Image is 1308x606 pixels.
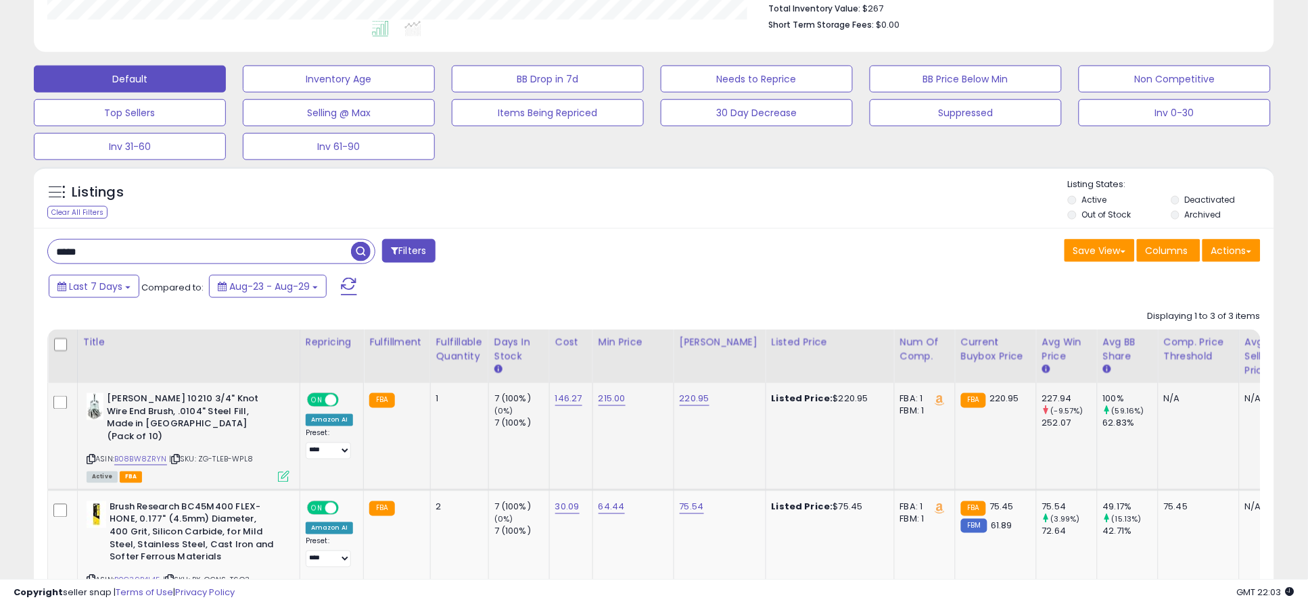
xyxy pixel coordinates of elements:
b: Listed Price: [772,393,833,405]
button: Items Being Repriced [452,99,644,126]
div: Preset: [306,429,353,459]
a: Terms of Use [116,586,173,599]
button: Default [34,66,226,93]
div: Avg Selling Price [1245,335,1294,378]
span: 220.95 [989,393,1019,405]
div: Avg Win Price [1042,335,1092,363]
span: ON [308,395,325,406]
div: 1 [436,393,478,405]
b: Total Inventory Value: [769,3,861,14]
b: [PERSON_NAME] 10210 3/4" Knot Wire End Brush, .0104" Steel Fill, Made in [GEOGRAPHIC_DATA] (Pack ... [107,393,271,447]
div: N/A [1164,393,1229,405]
span: Aug-23 - Aug-29 [229,280,310,293]
small: (-9.57%) [1051,406,1083,417]
div: 72.64 [1042,526,1097,538]
small: (0%) [494,514,513,525]
div: [PERSON_NAME] [680,335,760,349]
p: Listing States: [1068,178,1274,191]
span: FBA [120,472,143,483]
span: Compared to: [141,281,204,294]
small: (0%) [494,406,513,417]
div: Days In Stock [494,335,544,363]
div: N/A [1245,393,1290,405]
a: 30.09 [555,501,580,514]
button: Inv 61-90 [243,133,435,160]
div: Amazon AI [306,414,353,426]
b: Listed Price: [772,501,833,513]
span: Columns [1146,244,1188,257]
button: Non Competitive [1079,66,1271,93]
div: Title [83,335,294,349]
img: 310OTx4LFxL._SL40_.jpg [87,501,106,528]
div: Clear All Filters [47,206,108,219]
div: Amazon AI [306,522,353,534]
div: Comp. Price Threshold [1164,335,1234,363]
a: 146.27 [555,393,582,406]
div: $75.45 [772,501,884,513]
button: BB Drop in 7d [452,66,644,93]
small: Avg Win Price. [1042,363,1050,376]
a: B08BW8ZRYN [114,454,167,465]
button: Inv 0-30 [1079,99,1271,126]
div: 7 (100%) [494,418,549,430]
button: Inv 31-60 [34,133,226,160]
div: Num of Comp. [900,335,950,363]
button: BB Price Below Min [870,66,1062,93]
button: Columns [1137,239,1200,262]
div: Current Buybox Price [961,335,1031,363]
div: Avg BB Share [1103,335,1152,363]
div: Preset: [306,537,353,567]
div: ASIN: [87,393,289,481]
img: 417yjbGpJEL._SL40_.jpg [87,393,103,420]
button: Suppressed [870,99,1062,126]
div: 75.54 [1042,501,1097,513]
a: 220.95 [680,393,709,406]
div: Repricing [306,335,358,349]
small: Avg BB Share. [1103,363,1111,376]
div: 42.71% [1103,526,1158,538]
span: All listings currently available for purchase on Amazon [87,472,118,483]
div: Displaying 1 to 3 of 3 items [1148,310,1261,323]
div: FBM: 1 [900,513,945,526]
div: FBA: 1 [900,501,945,513]
div: 2 [436,501,478,513]
button: Aug-23 - Aug-29 [209,275,327,298]
div: 252.07 [1042,418,1097,430]
button: Selling @ Max [243,99,435,126]
div: N/A [1245,501,1290,513]
div: 49.17% [1103,501,1158,513]
div: 100% [1103,393,1158,405]
div: Listed Price [772,335,889,349]
div: seller snap | | [14,586,235,599]
div: Cost [555,335,587,349]
div: 7 (100%) [494,393,549,405]
button: 30 Day Decrease [661,99,853,126]
small: FBA [369,393,394,408]
div: 7 (100%) [494,501,549,513]
button: Top Sellers [34,99,226,126]
button: Inventory Age [243,66,435,93]
span: Last 7 Days [69,280,122,293]
div: 227.94 [1042,393,1097,405]
div: FBA: 1 [900,393,945,405]
strong: Copyright [14,586,63,599]
div: 7 (100%) [494,526,549,538]
span: ON [308,502,325,513]
div: FBM: 1 [900,405,945,418]
span: OFF [337,502,358,513]
label: Deactivated [1185,194,1236,205]
div: Fulfillable Quantity [436,335,483,363]
span: OFF [337,395,358,406]
span: $0.00 [877,18,900,31]
a: Privacy Policy [175,586,235,599]
button: Actions [1202,239,1261,262]
small: Days In Stock. [494,363,503,376]
a: 215.00 [599,393,626,406]
small: FBM [961,519,987,533]
small: (59.16%) [1112,406,1144,417]
b: Short Term Storage Fees: [769,19,874,30]
small: FBA [961,393,986,408]
button: Save View [1065,239,1135,262]
h5: Listings [72,183,124,202]
span: 75.45 [989,501,1014,513]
